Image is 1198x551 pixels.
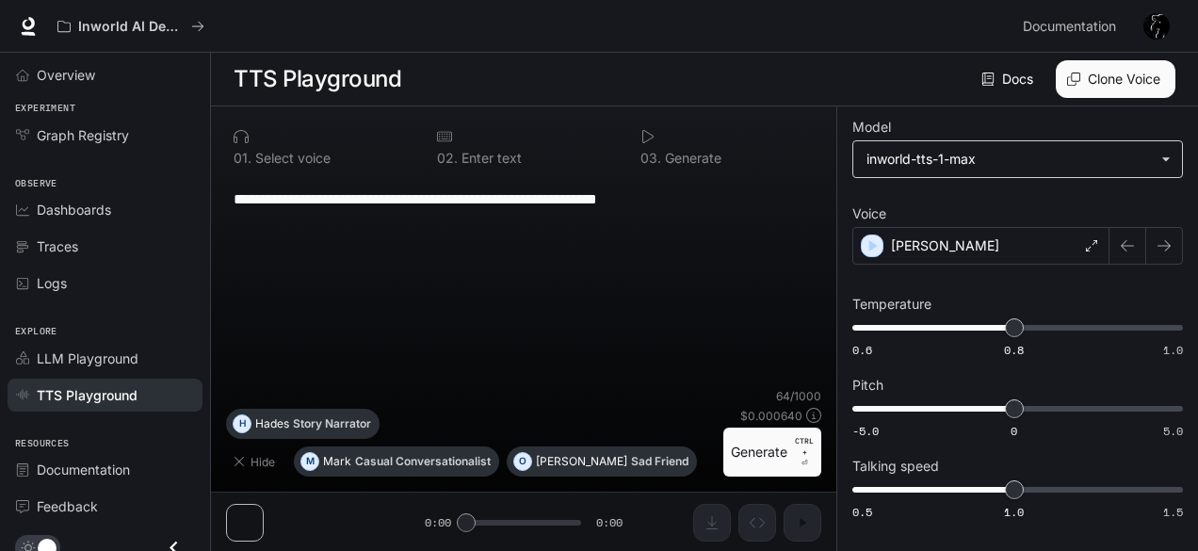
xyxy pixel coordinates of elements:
[1163,342,1183,358] span: 1.0
[852,207,886,220] p: Voice
[1004,504,1024,520] span: 1.0
[1015,8,1130,45] a: Documentation
[293,418,371,429] p: Story Narrator
[37,200,111,219] span: Dashboards
[8,230,202,263] a: Traces
[226,446,286,477] button: Hide
[852,298,931,311] p: Temperature
[234,409,251,439] div: H
[1056,60,1175,98] button: Clone Voice
[251,152,331,165] p: Select voice
[631,456,688,467] p: Sad Friend
[852,423,879,439] span: -5.0
[37,65,95,85] span: Overview
[37,125,129,145] span: Graph Registry
[1023,15,1116,39] span: Documentation
[640,152,661,165] p: 0 3 .
[458,152,522,165] p: Enter text
[234,152,251,165] p: 0 1 .
[8,267,202,300] a: Logs
[1163,423,1183,439] span: 5.0
[234,60,401,98] h1: TTS Playground
[852,460,939,473] p: Talking speed
[507,446,697,477] button: O[PERSON_NAME]Sad Friend
[37,385,138,405] span: TTS Playground
[301,446,318,477] div: M
[255,418,289,429] p: Hades
[49,8,213,45] button: All workspaces
[536,456,627,467] p: [PERSON_NAME]
[355,456,491,467] p: Casual Conversationalist
[852,379,883,392] p: Pitch
[8,193,202,226] a: Dashboards
[226,409,380,439] button: HHadesStory Narrator
[866,150,1152,169] div: inworld-tts-1-max
[37,460,130,479] span: Documentation
[853,141,1182,177] div: inworld-tts-1-max
[891,236,999,255] p: [PERSON_NAME]
[1004,342,1024,358] span: 0.8
[437,152,458,165] p: 0 2 .
[8,379,202,412] a: TTS Playground
[852,504,872,520] span: 0.5
[1011,423,1017,439] span: 0
[37,273,67,293] span: Logs
[1138,8,1175,45] button: User avatar
[1163,504,1183,520] span: 1.5
[8,119,202,152] a: Graph Registry
[661,152,721,165] p: Generate
[514,446,531,477] div: O
[8,453,202,486] a: Documentation
[294,446,499,477] button: MMarkCasual Conversationalist
[37,496,98,516] span: Feedback
[795,435,814,458] p: CTRL +
[852,121,891,134] p: Model
[37,348,138,368] span: LLM Playground
[723,428,821,477] button: GenerateCTRL +⏎
[8,342,202,375] a: LLM Playground
[1143,13,1170,40] img: User avatar
[78,19,184,35] p: Inworld AI Demos
[323,456,351,467] p: Mark
[8,490,202,523] a: Feedback
[852,342,872,358] span: 0.6
[37,236,78,256] span: Traces
[8,58,202,91] a: Overview
[978,60,1041,98] a: Docs
[795,435,814,469] p: ⏎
